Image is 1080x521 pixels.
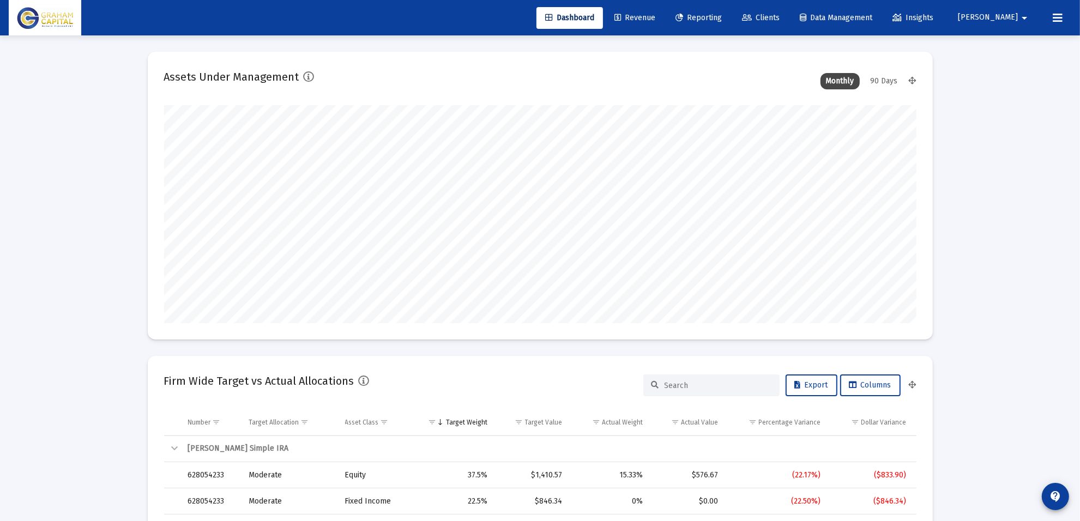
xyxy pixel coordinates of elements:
span: Show filter options for column 'Target Value' [515,418,523,426]
td: Column Percentage Variance [726,409,828,435]
span: Reporting [675,13,722,22]
td: Column Number [180,409,241,435]
button: Export [786,374,837,396]
div: ($846.34) [836,496,907,507]
a: Dashboard [536,7,603,29]
a: Clients [733,7,788,29]
div: Target Weight [446,418,487,427]
div: 0% [578,496,643,507]
span: Clients [742,13,780,22]
span: Export [795,380,828,390]
img: Dashboard [17,7,73,29]
div: Target Value [525,418,563,427]
span: Show filter options for column 'Number' [213,418,221,426]
span: Insights [892,13,933,22]
span: Show filter options for column 'Target Allocation' [300,418,309,426]
td: Column Actual Weight [570,409,650,435]
td: Equity [337,462,415,488]
div: 22.5% [423,496,487,507]
div: $576.67 [658,470,718,481]
td: Collapse [164,436,180,462]
div: $1,410.57 [503,470,563,481]
span: Show filter options for column 'Dollar Variance' [852,418,860,426]
td: Column Target Allocation [241,409,337,435]
a: Insights [884,7,942,29]
h2: Firm Wide Target vs Actual Allocations [164,372,354,390]
div: $846.34 [503,496,563,507]
div: $0.00 [658,496,718,507]
div: 37.5% [423,470,487,481]
mat-icon: contact_support [1049,490,1062,503]
div: Asset Class [345,418,379,427]
a: Reporting [667,7,731,29]
a: Data Management [791,7,881,29]
td: Column Dollar Variance [829,409,916,435]
td: Fixed Income [337,488,415,514]
div: Actual Value [681,418,718,427]
div: 15.33% [578,470,643,481]
td: 628054233 [180,488,241,514]
div: (22.17%) [733,470,820,481]
div: (22.50%) [733,496,820,507]
div: ($833.90) [836,470,907,481]
span: Revenue [614,13,655,22]
span: Data Management [800,13,872,22]
div: Target Allocation [249,418,299,427]
span: Dashboard [545,13,594,22]
div: Monthly [820,73,860,89]
mat-icon: arrow_drop_down [1018,7,1031,29]
span: Show filter options for column 'Target Weight' [428,418,436,426]
td: Column Asset Class [337,409,415,435]
button: Columns [840,374,901,396]
span: Columns [849,380,891,390]
div: Number [188,418,211,427]
input: Search [665,381,771,390]
h2: Assets Under Management [164,68,299,86]
span: Show filter options for column 'Actual Value' [671,418,679,426]
span: [PERSON_NAME] [958,13,1018,22]
div: 90 Days [865,73,903,89]
div: [PERSON_NAME] Simple IRA [188,443,907,454]
span: Show filter options for column 'Asset Class' [381,418,389,426]
td: Moderate [241,462,337,488]
td: Column Actual Value [650,409,726,435]
td: Column Target Weight [415,409,495,435]
button: [PERSON_NAME] [945,7,1044,28]
td: Moderate [241,488,337,514]
td: Column Target Value [495,409,570,435]
span: Show filter options for column 'Percentage Variance' [749,418,757,426]
div: Dollar Variance [861,418,907,427]
div: Percentage Variance [759,418,821,427]
span: Show filter options for column 'Actual Weight' [592,418,600,426]
td: 628054233 [180,462,241,488]
a: Revenue [606,7,664,29]
div: Actual Weight [602,418,643,427]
